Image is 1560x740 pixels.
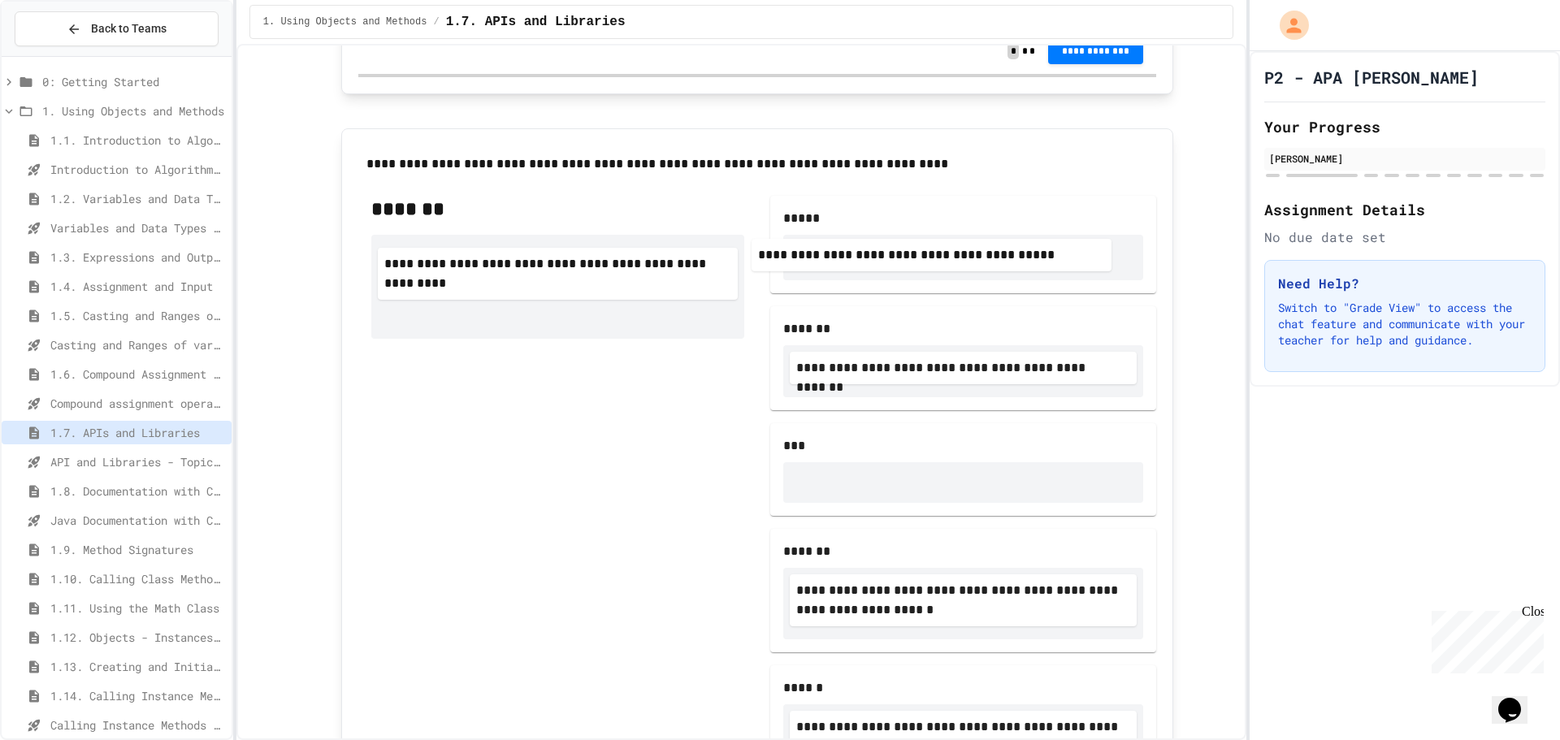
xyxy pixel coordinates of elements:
[1278,300,1532,348] p: Switch to "Grade View" to access the chat feature and communicate with your teacher for help and ...
[1278,274,1532,293] h3: Need Help?
[50,424,225,441] span: 1.7. APIs and Libraries
[6,6,112,103] div: Chat with us now!Close
[1425,604,1544,673] iframe: chat widget
[1492,675,1544,724] iframe: chat widget
[50,570,225,587] span: 1.10. Calling Class Methods
[50,629,225,646] span: 1.12. Objects - Instances of Classes
[50,307,225,324] span: 1.5. Casting and Ranges of Values
[263,15,427,28] span: 1. Using Objects and Methods
[42,102,225,119] span: 1. Using Objects and Methods
[15,11,219,46] button: Back to Teams
[50,161,225,178] span: Introduction to Algorithms, Programming, and Compilers
[50,658,225,675] span: 1.13. Creating and Initializing Objects: Constructors
[50,483,225,500] span: 1.8. Documentation with Comments and Preconditions
[50,453,225,470] span: API and Libraries - Topic 1.7
[91,20,167,37] span: Back to Teams
[50,366,225,383] span: 1.6. Compound Assignment Operators
[42,73,225,90] span: 0: Getting Started
[50,512,225,529] span: Java Documentation with Comments - Topic 1.8
[50,599,225,617] span: 1.11. Using the Math Class
[1264,66,1479,89] h1: P2 - APA [PERSON_NAME]
[1263,6,1313,44] div: My Account
[50,395,225,412] span: Compound assignment operators - Quiz
[50,132,225,149] span: 1.1. Introduction to Algorithms, Programming, and Compilers
[433,15,439,28] span: /
[50,219,225,236] span: Variables and Data Types - Quiz
[50,716,225,734] span: Calling Instance Methods - Topic 1.14
[50,278,225,295] span: 1.4. Assignment and Input
[1264,198,1545,221] h2: Assignment Details
[1264,115,1545,138] h2: Your Progress
[1269,151,1540,166] div: [PERSON_NAME]
[50,541,225,558] span: 1.9. Method Signatures
[50,336,225,353] span: Casting and Ranges of variables - Quiz
[1264,227,1545,247] div: No due date set
[50,687,225,704] span: 1.14. Calling Instance Methods
[50,190,225,207] span: 1.2. Variables and Data Types
[50,249,225,266] span: 1.3. Expressions and Output [New]
[446,12,626,32] span: 1.7. APIs and Libraries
